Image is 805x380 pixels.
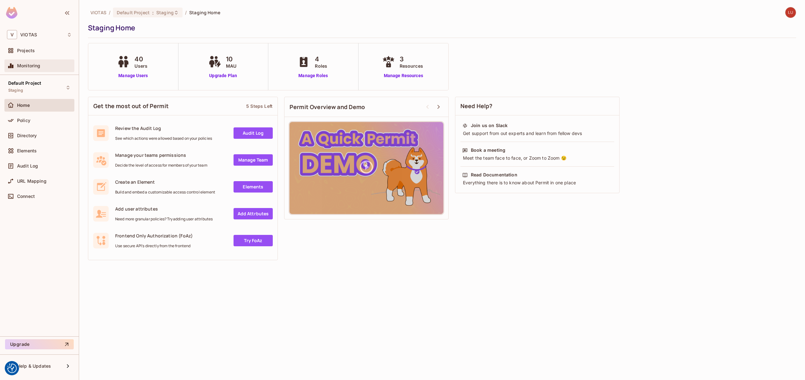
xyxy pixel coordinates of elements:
span: Resources [400,63,423,69]
span: 3 [400,54,423,64]
span: URL Mapping [17,179,47,184]
span: Staging [156,9,174,15]
span: Workspace: VIOTAS [20,32,37,37]
button: Consent Preferences [7,364,17,373]
span: Projects [17,48,35,53]
a: Try FoAz [234,235,273,246]
button: Upgrade [5,339,74,349]
span: Build and embed a customizable access control element [115,190,215,195]
span: See which actions were allowed based on your policies [115,136,212,141]
span: the active workspace [90,9,106,15]
div: Read Documentation [471,172,517,178]
span: Permit Overview and Demo [290,103,365,111]
span: Monitoring [17,63,41,68]
span: Get the most out of Permit [93,102,169,110]
span: Staging [8,88,23,93]
span: Need Help? [460,102,493,110]
span: 4 [315,54,327,64]
span: Use secure API's directly from the frontend [115,243,193,248]
span: Review the Audit Log [115,125,212,131]
span: Roles [315,63,327,69]
span: Connect [17,194,35,199]
span: Frontend Only Authorization (FoAz) [115,233,193,239]
span: Decide the level of access for members of your team [115,163,207,168]
span: Users [134,63,147,69]
div: 5 Steps Left [246,103,272,109]
img: luke.oleary@viotas.com [785,7,796,18]
div: Staging Home [88,23,793,33]
span: MAU [226,63,236,69]
a: Elements [234,181,273,193]
span: Need more granular policies? Try adding user attributes [115,217,213,222]
span: Home [17,103,30,108]
div: Join us on Slack [471,122,508,129]
span: Audit Log [17,163,38,169]
span: Default Project [8,81,41,86]
li: / [109,9,110,15]
span: 10 [226,54,236,64]
span: Policy [17,118,30,123]
span: Directory [17,133,37,138]
a: Upgrade Plan [207,72,240,79]
span: 40 [134,54,147,64]
span: Help & Updates [17,364,51,369]
span: Manage your teams permissions [115,152,207,158]
li: / [185,9,187,15]
a: Manage Resources [381,72,426,79]
img: Revisit consent button [7,364,17,373]
span: Staging Home [189,9,220,15]
a: Manage Users [115,72,151,79]
a: Manage Team [234,154,273,166]
div: Get support from out experts and learn from fellow devs [462,130,612,137]
span: Create an Element [115,179,215,185]
span: Elements [17,148,37,153]
div: Everything there is to know about Permit in one place [462,180,612,186]
img: SReyMgAAAABJRU5ErkJggg== [6,7,17,19]
span: Add user attributes [115,206,213,212]
div: Meet the team face to face, or Zoom to Zoom 😉 [462,155,612,161]
a: Audit Log [234,127,273,139]
span: Default Project [117,9,150,15]
span: V [7,30,17,39]
span: : [152,10,154,15]
a: Add Attrbutes [234,208,273,219]
a: Manage Roles [296,72,330,79]
div: Book a meeting [471,147,505,153]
